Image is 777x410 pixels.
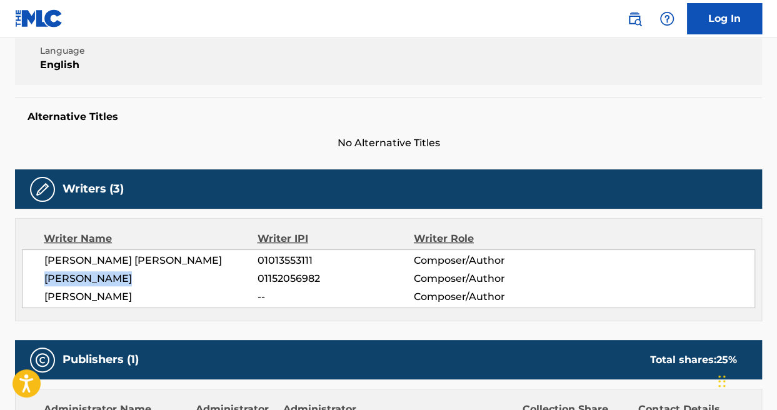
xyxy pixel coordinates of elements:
[258,289,414,304] span: --
[63,352,139,367] h5: Publishers (1)
[414,253,556,268] span: Composer/Author
[15,136,762,151] span: No Alternative Titles
[627,11,642,26] img: search
[257,231,413,246] div: Writer IPI
[40,57,218,72] span: English
[659,11,674,26] img: help
[654,6,679,31] div: Help
[258,253,414,268] span: 01013553111
[44,271,258,286] span: [PERSON_NAME]
[44,289,258,304] span: [PERSON_NAME]
[44,253,258,268] span: [PERSON_NAME] [PERSON_NAME]
[258,271,414,286] span: 01152056982
[35,182,50,197] img: Writers
[687,3,762,34] a: Log In
[414,231,556,246] div: Writer Role
[28,111,749,123] h5: Alternative Titles
[44,231,257,246] div: Writer Name
[622,6,647,31] a: Public Search
[15,9,63,27] img: MLC Logo
[414,271,556,286] span: Composer/Author
[714,350,777,410] iframe: Chat Widget
[63,182,124,196] h5: Writers (3)
[650,352,737,367] div: Total shares:
[718,362,726,400] div: Drag
[414,289,556,304] span: Composer/Author
[40,44,218,57] span: Language
[35,352,50,367] img: Publishers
